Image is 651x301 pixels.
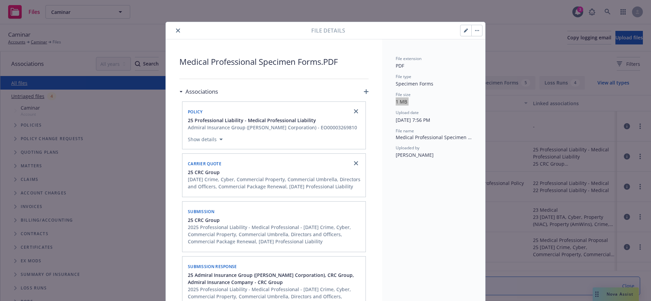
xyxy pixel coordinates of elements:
[188,264,237,269] span: Submission response
[396,145,419,151] span: Uploaded by
[396,62,404,69] span: PDF
[188,217,361,224] button: 25 CRC Group
[188,169,361,176] button: 25 CRC Group
[188,117,357,124] button: 25 Professional Liability - Medical Professional Liability
[179,56,369,68] span: Medical Professional Specimen Forms.PDF
[188,117,316,124] span: 25 Professional Liability - Medical Professional Liability
[188,161,221,167] span: Carrier quote
[396,80,433,87] span: Specimen Forms
[396,56,421,61] span: File extension
[396,134,472,141] span: Medical Professional Specimen Forms.PDF
[188,217,220,224] span: 25 CRC Group
[396,74,411,79] span: File type
[185,87,218,96] h3: Associations
[396,117,430,123] span: [DATE] 7:56 PM
[396,92,411,97] span: File size
[396,98,407,105] span: 1 MB
[188,271,361,286] button: 25 Admiral Insurance Group ([PERSON_NAME] Corporation), CRC Group, Admiral Insurance Company - CR...
[188,224,361,245] div: 2025 Professional Liability - Medical Professional - [DATE] Crime, Cyber, Commercial Property, Co...
[311,26,345,35] span: File details
[179,87,218,96] div: Associations
[396,110,419,115] span: Upload date
[396,128,414,134] span: File name
[188,109,203,115] span: Policy
[188,209,214,214] span: Submission
[352,159,360,167] a: close
[396,152,434,158] span: [PERSON_NAME]
[185,135,225,144] button: Show details
[188,169,220,176] span: 25 CRC Group
[188,124,357,131] div: Admiral Insurance Group ([PERSON_NAME] Corporation) - EO00003269810
[352,107,360,115] a: close
[174,26,182,35] button: close
[188,176,361,190] div: [DATE] Crime, Cyber, Commercial Property, Commercial Umbrella, Directors and Officers, Commercial...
